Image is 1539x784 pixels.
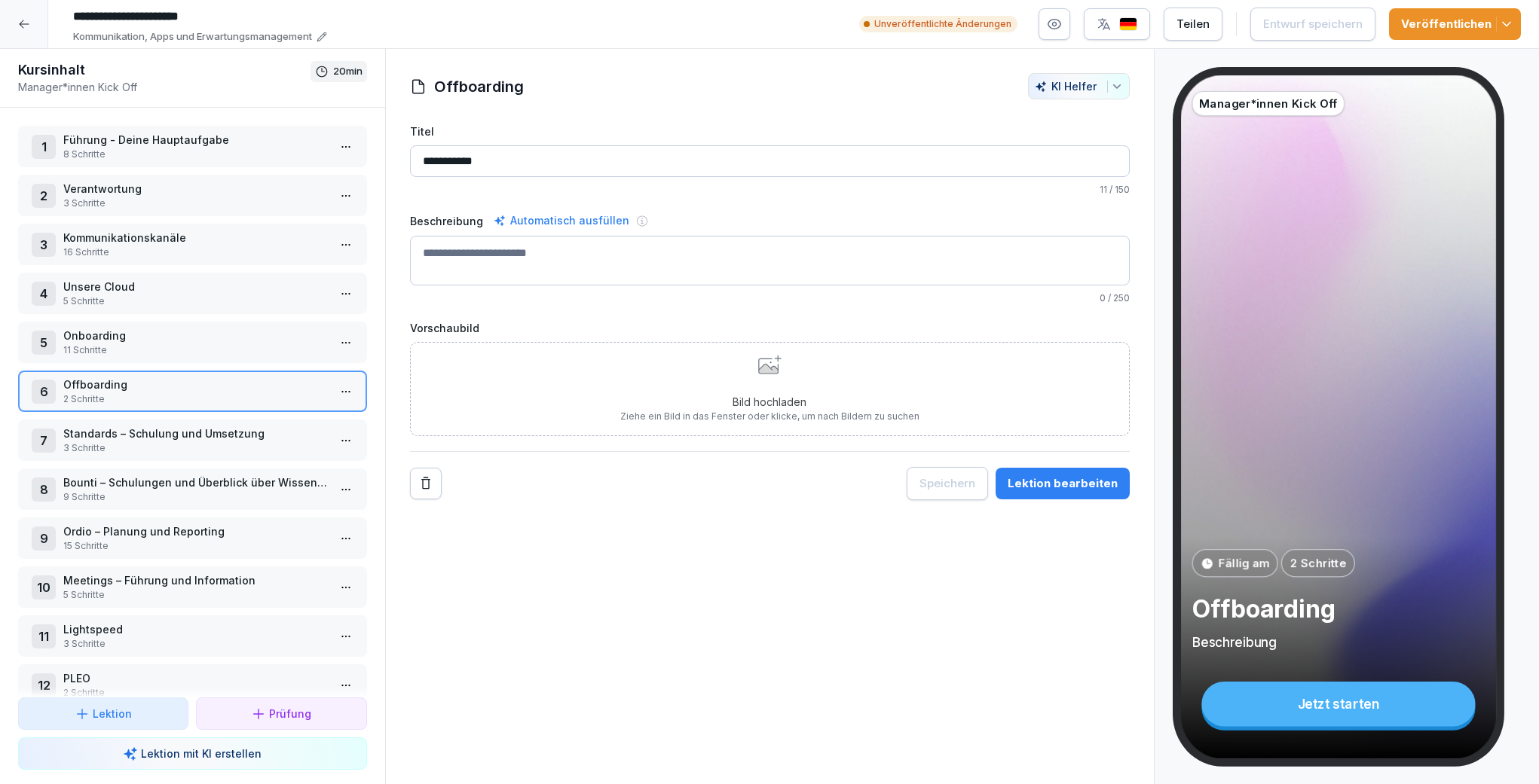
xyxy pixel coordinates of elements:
[410,291,1130,305] p: / 250
[1100,184,1107,195] span: 11
[32,282,56,306] div: 4
[18,664,367,706] div: 12PLEO2 Schritte
[32,233,56,257] div: 3
[32,624,56,648] div: 11
[907,467,988,500] button: Speichern
[269,706,311,721] p: Prüfung
[333,64,363,79] p: 20 min
[410,213,483,229] label: Beschreibung
[63,490,328,504] p: 9 Schritte
[18,371,367,412] div: 6Offboarding2 Schritte
[196,697,366,730] button: Prüfung
[491,212,632,230] div: Automatisch ausfüllen
[1401,16,1509,32] div: Veröffentlichen
[1199,95,1337,111] p: Manager*innen Kick Off
[18,126,367,167] div: 1Führung - Deine Hauptaufgabe8 Schritte
[1035,80,1123,93] div: KI Helfer
[63,246,328,259] p: 16 Schritte
[63,230,328,246] p: Kommunikationskanäle
[63,148,328,161] p: 8 Schritte
[32,673,56,697] div: 12
[63,539,328,553] p: 15 Schritte
[63,181,328,197] p: Verantwortung
[1218,555,1268,572] p: Fällig am
[1119,17,1137,32] img: de.svg
[1008,475,1118,492] div: Lektion bearbeiten
[73,29,312,44] p: Kommunikation, Apps und Erwartungsmanagement
[434,75,524,98] h1: Offboarding
[63,377,328,392] p: Offboarding
[620,394,919,410] p: Bild hochladen
[63,637,328,651] p: 3 Schritte
[1250,8,1375,41] button: Entwurf speichern
[63,441,328,455] p: 3 Schritte
[1263,16,1363,32] div: Entwurf speichern
[18,273,367,314] div: 4Unsere Cloud5 Schritte
[63,426,328,441] p: Standards – Schulung und Umsetzung
[1176,16,1210,32] div: Teilen
[32,477,56,502] div: 8
[63,197,328,210] p: 3 Schritte
[410,468,442,499] button: Remove
[1192,633,1485,651] p: Beschreibung
[1290,555,1346,572] p: 2 Schritte
[18,322,367,363] div: 5Onboarding11 Schritte
[32,526,56,551] div: 9
[1028,73,1130,99] button: KI Helfer
[63,523,328,539] p: Ordio – Planung und Reporting
[63,474,328,490] p: Bounti – Schulungen und Überblick über Wissenstand
[410,183,1130,197] p: / 150
[996,468,1130,499] button: Lektion bearbeiten
[32,575,56,599] div: 10
[32,135,56,159] div: 1
[32,429,56,453] div: 7
[93,706,132,721] p: Lektion
[1164,8,1222,41] button: Teilen
[32,184,56,208] div: 2
[1100,292,1106,304] span: 0
[63,670,328,686] p: PLEO
[18,61,311,79] h1: Kursinhalt
[18,419,367,461] div: 7Standards – Schulung und Umsetzung3 Schritte
[63,392,328,406] p: 2 Schritte
[18,697,188,730] button: Lektion
[1389,8,1521,40] button: Veröffentlichen
[18,224,367,265] div: 3Kommunikationskanäle16 Schritte
[63,621,328,637] p: Lightspeed
[1192,593,1485,624] p: Offboarding
[18,468,367,510] div: 8Bounti – Schulungen und Überblick über Wissenstand9 Schritte
[18,566,367,608] div: 10Meetings – Führung und Information5 Schritte
[874,17,1011,31] p: Unveröffentlichte Änderungen
[620,410,919,423] p: Ziehe ein Bild in das Fenster oder klicke, um nach Bildern zu suchen
[63,279,328,294] p: Unsere Cloud
[63,588,328,602] p: 5 Schritte
[410,320,1130,336] label: Vorschaubild
[63,343,328,357] p: 11 Schritte
[63,686,328,700] p: 2 Schritte
[32,380,56,404] div: 6
[410,124,1130,139] label: Titel
[18,517,367,559] div: 9Ordio – Planung und Reporting15 Schritte
[63,572,328,588] p: Meetings – Führung und Information
[1201,682,1475,727] div: Jetzt starten
[63,328,328,343] p: Onboarding
[18,615,367,657] div: 11Lightspeed3 Schritte
[18,175,367,216] div: 2Verantwortung3 Schritte
[141,746,262,761] p: Lektion mit KI erstellen
[919,475,975,492] div: Speichern
[18,737,367,770] button: Lektion mit KI erstellen
[32,331,56,355] div: 5
[63,132,328,148] p: Führung - Deine Hauptaufgabe
[63,294,328,308] p: 5 Schritte
[18,79,311,95] p: Manager*innen Kick Off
